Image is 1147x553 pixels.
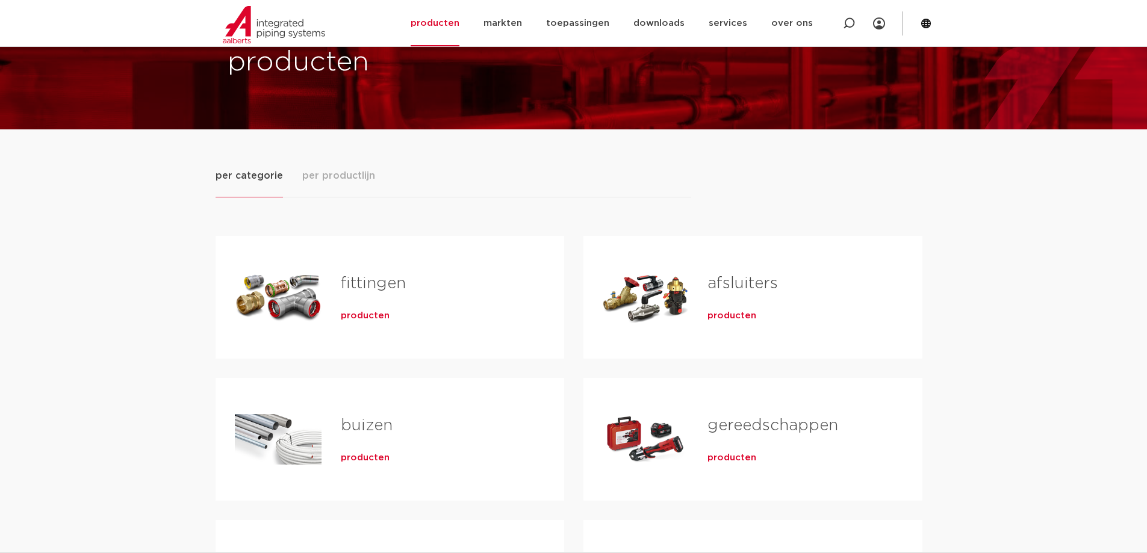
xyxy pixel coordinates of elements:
a: fittingen [341,276,406,291]
a: afsluiters [707,276,778,291]
span: per categorie [216,168,283,183]
a: producten [341,310,390,322]
a: producten [707,452,756,464]
a: producten [341,452,390,464]
a: producten [707,310,756,322]
a: gereedschappen [707,418,838,433]
a: buizen [341,418,393,433]
span: per productlijn [302,168,375,183]
h1: producten [228,43,568,82]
